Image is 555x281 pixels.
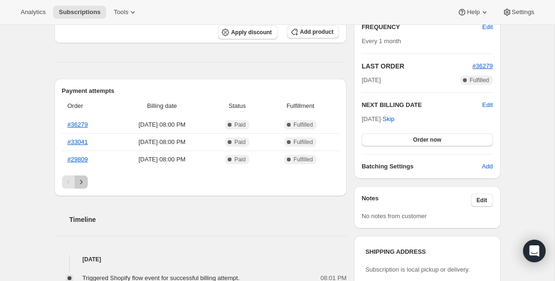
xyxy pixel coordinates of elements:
button: Help [452,6,494,19]
h6: Batching Settings [362,162,482,171]
span: Status [213,101,262,111]
span: Analytics [21,8,46,16]
a: #36279 [472,62,493,69]
span: [DATE] · 08:00 PM [117,155,207,164]
span: Every 1 month [362,38,401,45]
span: [DATE] · 08:00 PM [117,120,207,129]
span: Paid [234,138,246,146]
span: Order now [413,136,441,144]
span: Edit [477,197,487,204]
h2: FREQUENCY [362,23,482,32]
span: [DATE] · [362,115,394,122]
h2: Timeline [69,215,347,224]
span: Add product [300,28,333,36]
button: Next [75,175,88,189]
h2: LAST ORDER [362,61,472,71]
span: Fulfilled [293,138,313,146]
a: #33041 [68,138,88,145]
span: Paid [234,121,246,129]
th: Order [62,96,115,116]
button: Add product [287,25,339,38]
button: Edit [477,20,498,35]
button: Settings [497,6,540,19]
button: Add [476,159,498,174]
span: Paid [234,156,246,163]
span: Fulfilled [470,76,489,84]
a: #29809 [68,156,88,163]
span: Fulfilled [293,156,313,163]
h2: NEXT BILLING DATE [362,100,482,110]
button: Edit [482,100,493,110]
button: Order now [362,133,493,146]
button: #36279 [472,61,493,71]
span: Skip [383,114,394,124]
button: Subscriptions [53,6,106,19]
nav: Pagination [62,175,339,189]
h2: Payment attempts [62,86,339,96]
div: Open Intercom Messenger [523,240,546,262]
a: #36279 [68,121,88,128]
span: [DATE] [362,76,381,85]
span: No notes from customer [362,213,427,220]
span: Billing date [117,101,207,111]
span: Edit [482,23,493,32]
h3: SHIPPING ADDRESS [365,247,489,257]
h3: Notes [362,194,471,207]
button: Skip [377,112,400,127]
span: Subscription is local pickup or delivery. [365,266,470,273]
span: Tools [114,8,128,16]
span: Add [482,162,493,171]
button: Apply discount [218,25,277,39]
span: Subscriptions [59,8,100,16]
span: Help [467,8,479,16]
h4: [DATE] [54,255,347,264]
span: Fulfilled [293,121,313,129]
span: Apply discount [231,29,272,36]
span: [DATE] · 08:00 PM [117,137,207,147]
button: Tools [108,6,143,19]
button: Edit [471,194,493,207]
span: Settings [512,8,534,16]
span: Fulfillment [267,101,333,111]
button: Analytics [15,6,51,19]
